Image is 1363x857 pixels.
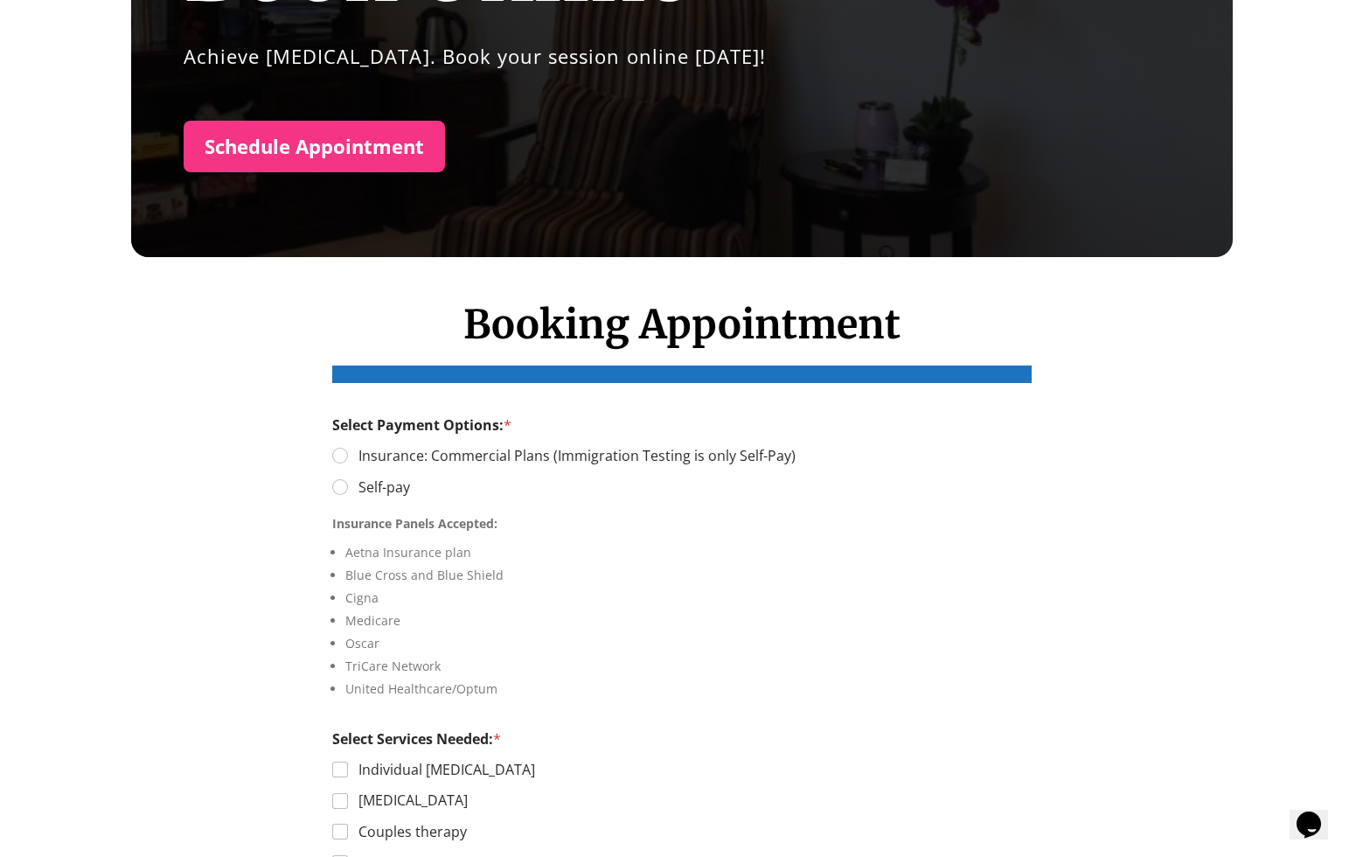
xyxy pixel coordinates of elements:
li: TriCare Network [345,659,1032,673]
li: Cigna [345,591,1032,605]
h1: Booking Appointment [332,301,1032,383]
li: Aetna Insurance plan [345,546,1032,560]
legend: Select Services Needed: [332,731,501,748]
label: Insurance: Commercial Plans (Immigration Testing is only Self-Pay) [348,447,796,465]
label: [MEDICAL_DATA] [348,791,468,810]
li: Oscar [345,637,1032,651]
legend: Select Payment Options: [332,417,511,434]
a: Schedule Appointment [184,121,445,173]
p: Achieve [MEDICAL_DATA]. Book your session online [DATE]! [184,39,767,74]
label: Couples therapy [348,823,467,841]
li: United Healthcare/Optum [345,682,1032,696]
li: Blue Cross and Blue Shield [345,568,1032,582]
b: Insurance Panels Accepted: [332,515,497,532]
iframe: chat widget [1290,787,1346,840]
li: Medicare [345,614,1032,628]
label: Individual [MEDICAL_DATA] [348,761,535,779]
label: Self-pay [348,478,410,497]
